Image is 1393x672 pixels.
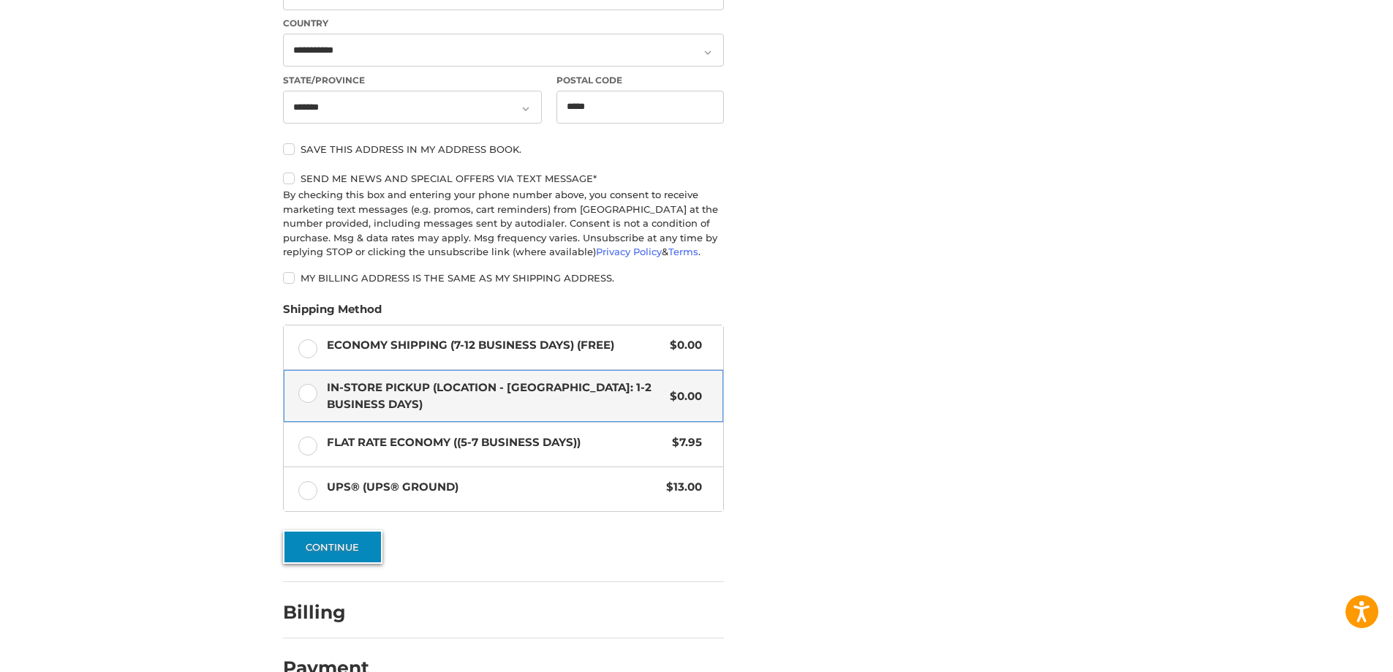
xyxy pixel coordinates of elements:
label: My billing address is the same as my shipping address. [283,272,724,284]
label: Send me news and special offers via text message* [283,173,724,184]
span: Flat Rate Economy ((5-7 Business Days)) [327,434,665,451]
legend: Shipping Method [283,301,382,325]
a: Privacy Policy [596,246,662,257]
span: UPS® (UPS® Ground) [327,479,660,496]
label: State/Province [283,74,542,87]
span: $0.00 [662,337,702,354]
span: Economy Shipping (7-12 Business Days) (Free) [327,337,663,354]
div: By checking this box and entering your phone number above, you consent to receive marketing text ... [283,188,724,260]
a: Terms [668,246,698,257]
label: Postal Code [556,74,725,87]
span: $13.00 [659,479,702,496]
button: Continue [283,530,382,564]
label: Country [283,17,724,30]
h2: Billing [283,601,369,624]
span: $0.00 [662,388,702,405]
label: Save this address in my address book. [283,143,724,155]
span: In-Store Pickup (Location - [GEOGRAPHIC_DATA]: 1-2 BUSINESS DAYS) [327,380,663,412]
span: $7.95 [665,434,702,451]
